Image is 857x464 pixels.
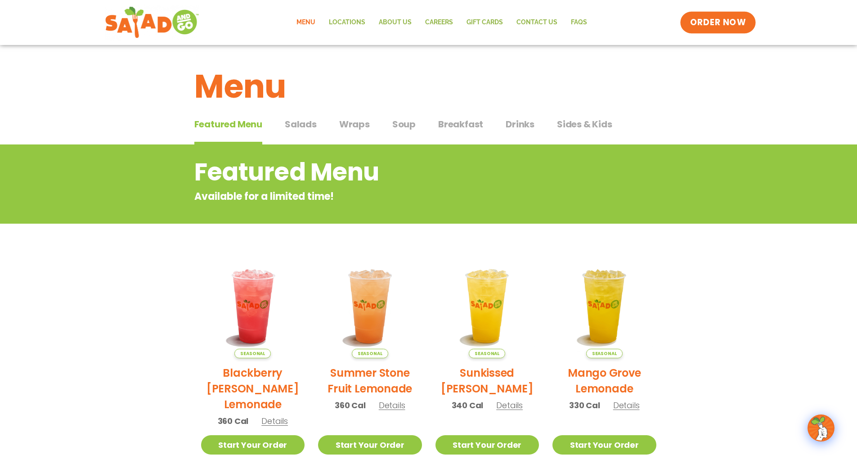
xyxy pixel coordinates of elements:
[290,12,322,33] a: Menu
[392,117,416,131] span: Soup
[352,349,388,358] span: Seasonal
[194,117,262,131] span: Featured Menu
[452,399,484,411] span: 340 Cal
[435,365,539,396] h2: Sunkissed [PERSON_NAME]
[201,254,305,358] img: Product photo for Blackberry Bramble Lemonade
[318,435,422,455] a: Start Your Order
[318,365,422,396] h2: Summer Stone Fruit Lemonade
[285,117,317,131] span: Salads
[586,349,623,358] span: Seasonal
[569,399,600,411] span: 330 Cal
[564,12,594,33] a: FAQs
[261,415,288,427] span: Details
[372,12,418,33] a: About Us
[690,17,746,28] span: ORDER NOW
[234,349,271,358] span: Seasonal
[418,12,460,33] a: Careers
[808,415,834,441] img: wpChatIcon
[194,114,663,145] div: Tabbed content
[105,5,200,41] img: new-SAG-logo-768×292
[613,400,640,411] span: Details
[469,349,505,358] span: Seasonal
[201,435,305,455] a: Start Your Order
[339,117,370,131] span: Wraps
[218,415,249,427] span: 360 Cal
[194,154,591,190] h2: Featured Menu
[435,435,539,455] a: Start Your Order
[290,12,594,33] nav: Menu
[438,117,483,131] span: Breakfast
[318,254,422,358] img: Product photo for Summer Stone Fruit Lemonade
[510,12,564,33] a: Contact Us
[460,12,510,33] a: GIFT CARDS
[201,365,305,412] h2: Blackberry [PERSON_NAME] Lemonade
[496,400,523,411] span: Details
[552,254,656,358] img: Product photo for Mango Grove Lemonade
[552,365,656,396] h2: Mango Grove Lemonade
[194,62,663,111] h1: Menu
[506,117,534,131] span: Drinks
[194,189,591,204] p: Available for a limited time!
[557,117,612,131] span: Sides & Kids
[379,400,405,411] span: Details
[435,254,539,358] img: Product photo for Sunkissed Yuzu Lemonade
[680,12,756,33] a: ORDER NOW
[322,12,372,33] a: Locations
[335,399,366,411] span: 360 Cal
[552,435,656,455] a: Start Your Order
